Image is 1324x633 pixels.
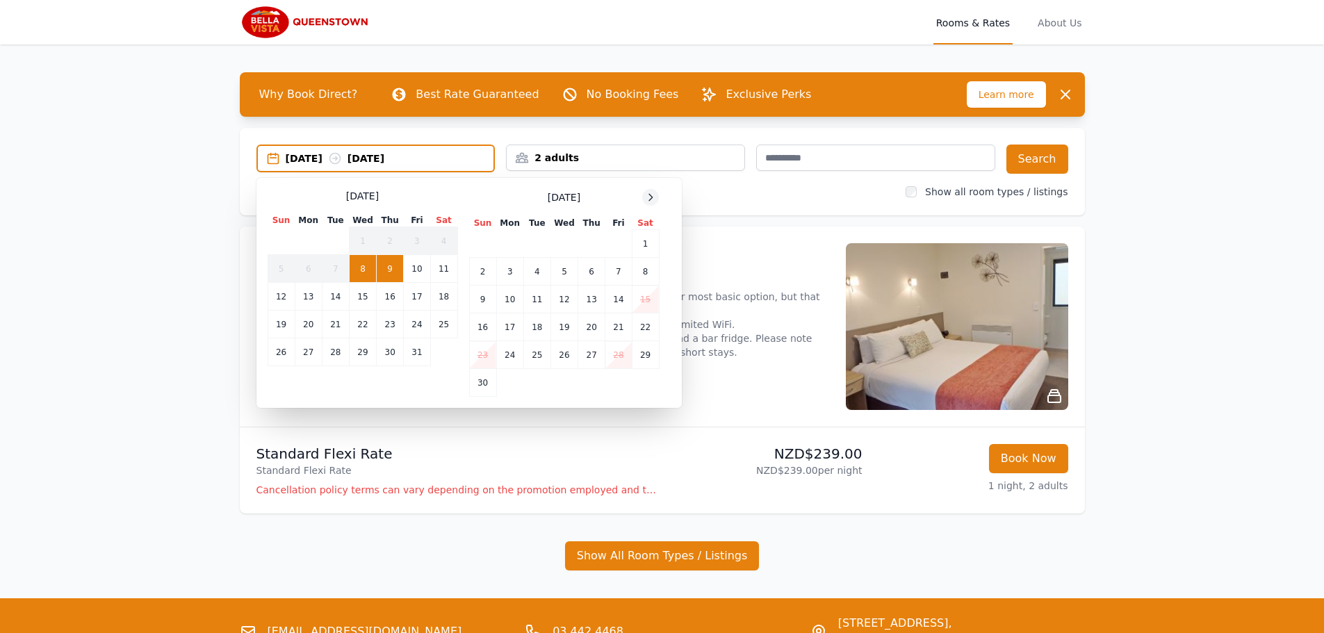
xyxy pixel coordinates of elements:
td: 31 [404,338,430,366]
td: 30 [469,369,496,397]
td: 12 [268,283,295,311]
span: [DATE] [548,190,580,204]
th: Fri [605,217,632,230]
td: 13 [578,286,605,313]
td: 28 [322,338,349,366]
td: 7 [322,255,349,283]
td: 13 [295,283,322,311]
span: [DATE] [346,189,379,203]
td: 11 [523,286,550,313]
p: NZD$239.00 per night [668,463,863,477]
td: 2 [469,258,496,286]
td: 2 [377,227,404,255]
td: 20 [295,311,322,338]
td: 5 [268,255,295,283]
p: Standard Flexi Rate [256,463,657,477]
td: 3 [496,258,523,286]
td: 5 [550,258,578,286]
td: 10 [496,286,523,313]
td: 1 [349,227,376,255]
td: 21 [605,313,632,341]
td: 16 [469,313,496,341]
td: 9 [469,286,496,313]
td: 10 [404,255,430,283]
td: 29 [632,341,659,369]
td: 18 [523,313,550,341]
div: 2 adults [507,151,744,165]
td: 16 [377,283,404,311]
td: 8 [632,258,659,286]
span: Learn more [967,81,1046,108]
td: 17 [404,283,430,311]
th: Sun [469,217,496,230]
th: Sat [430,214,457,227]
img: Bella Vista Queenstown [240,6,374,39]
p: Standard Flexi Rate [256,444,657,463]
td: 7 [605,258,632,286]
button: Book Now [989,444,1068,473]
th: Thu [578,217,605,230]
td: 28 [605,341,632,369]
td: 23 [469,341,496,369]
span: Why Book Direct? [248,81,369,108]
p: NZD$239.00 [668,444,863,463]
td: 4 [430,227,457,255]
td: 25 [430,311,457,338]
span: [STREET_ADDRESS], [838,615,1024,632]
button: Search [1006,145,1068,174]
th: Tue [322,214,349,227]
td: 14 [605,286,632,313]
td: 24 [404,311,430,338]
th: Wed [349,214,376,227]
td: 9 [377,255,404,283]
td: 1 [632,230,659,258]
p: No Booking Fees [587,86,679,103]
td: 4 [523,258,550,286]
td: 19 [268,311,295,338]
th: Tue [523,217,550,230]
td: 23 [377,311,404,338]
p: 1 night, 2 adults [874,479,1068,493]
th: Wed [550,217,578,230]
td: 3 [404,227,430,255]
p: Best Rate Guaranteed [416,86,539,103]
td: 26 [268,338,295,366]
td: 12 [550,286,578,313]
td: 11 [430,255,457,283]
td: 26 [550,341,578,369]
p: Exclusive Perks [726,86,811,103]
td: 24 [496,341,523,369]
th: Thu [377,214,404,227]
th: Sat [632,217,659,230]
td: 20 [578,313,605,341]
td: 25 [523,341,550,369]
td: 27 [578,341,605,369]
td: 14 [322,283,349,311]
td: 6 [578,258,605,286]
th: Mon [295,214,322,227]
button: Show All Room Types / Listings [565,541,760,570]
td: 8 [349,255,376,283]
td: 21 [322,311,349,338]
th: Mon [496,217,523,230]
td: 15 [349,283,376,311]
label: Show all room types / listings [925,186,1068,197]
td: 6 [295,255,322,283]
td: 30 [377,338,404,366]
td: 19 [550,313,578,341]
th: Fri [404,214,430,227]
th: Sun [268,214,295,227]
div: [DATE] [DATE] [286,151,494,165]
td: 18 [430,283,457,311]
td: 17 [496,313,523,341]
td: 29 [349,338,376,366]
p: Cancellation policy terms can vary depending on the promotion employed and the time of stay of th... [256,483,657,497]
td: 27 [295,338,322,366]
td: 22 [349,311,376,338]
td: 15 [632,286,659,313]
td: 22 [632,313,659,341]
